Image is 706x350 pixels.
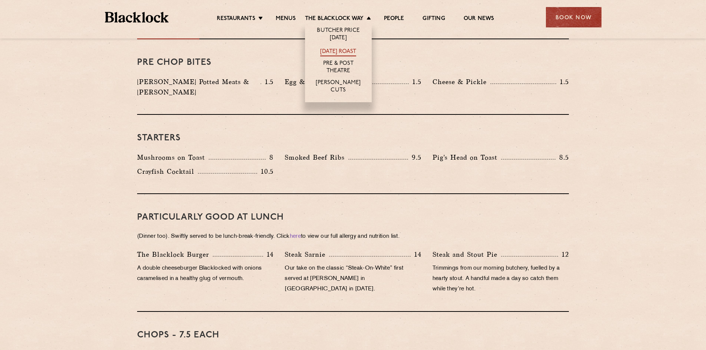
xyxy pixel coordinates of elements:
[261,77,274,87] p: 1.5
[409,77,421,87] p: 1.5
[137,263,274,284] p: A double cheeseburger Blacklocked with onions caramelised in a healthy glug of vermouth.
[411,250,421,259] p: 14
[312,60,364,76] a: Pre & Post Theatre
[546,7,601,27] div: Book Now
[137,77,261,97] p: [PERSON_NAME] Potted Meats & [PERSON_NAME]
[137,330,569,340] h3: Chops - 7.5 each
[285,77,339,87] p: Egg & Anchovy
[137,58,569,67] h3: Pre Chop Bites
[285,249,329,260] p: Steak Sarnie
[263,250,274,259] p: 14
[137,152,209,163] p: Mushrooms on Toast
[290,234,301,239] a: here
[266,153,274,162] p: 8
[384,15,404,23] a: People
[312,79,364,95] a: [PERSON_NAME] Cuts
[137,133,569,143] h3: Starters
[285,263,421,294] p: Our take on the classic “Steak-On-White” first served at [PERSON_NAME] in [GEOGRAPHIC_DATA] in [D...
[137,213,569,222] h3: PARTICULARLY GOOD AT LUNCH
[422,15,445,23] a: Gifting
[137,231,569,242] p: (Dinner too). Swiftly served to be lunch-break-friendly. Click to view our full allergy and nutri...
[137,249,213,260] p: The Blacklock Burger
[217,15,255,23] a: Restaurants
[558,250,569,259] p: 12
[432,249,501,260] p: Steak and Stout Pie
[285,152,348,163] p: Smoked Beef Ribs
[432,263,569,294] p: Trimmings from our morning butchery, fuelled by a hearty stout. A handful made a day so catch the...
[276,15,296,23] a: Menus
[312,27,364,43] a: Butcher Price [DATE]
[305,15,364,23] a: The Blacklock Way
[105,12,169,23] img: BL_Textured_Logo-footer-cropped.svg
[257,167,274,176] p: 10.5
[432,152,501,163] p: Pig's Head on Toast
[556,153,569,162] p: 8.5
[137,166,198,177] p: Crayfish Cocktail
[408,153,421,162] p: 9.5
[432,77,490,87] p: Cheese & Pickle
[556,77,569,87] p: 1.5
[464,15,494,23] a: Our News
[320,48,356,56] a: [DATE] Roast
